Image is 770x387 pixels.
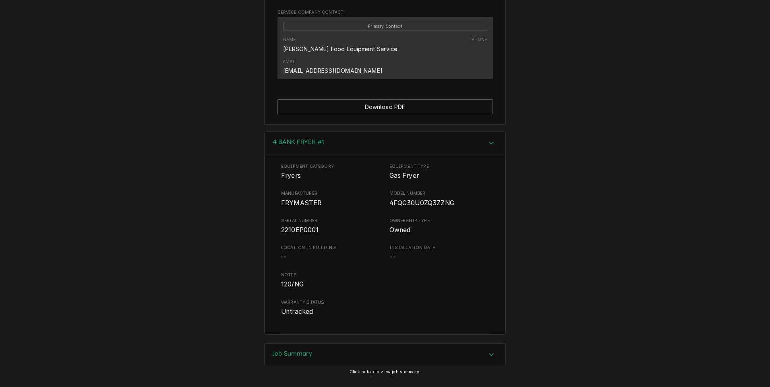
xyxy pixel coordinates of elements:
[350,369,420,375] span: Click or tap to view job summary.
[389,163,489,170] span: Equipment Type
[281,171,381,181] span: Equipment Category
[283,22,487,31] span: Primary Contact
[265,155,505,334] div: Accordion Body
[277,9,493,16] span: Service Company Contact
[389,190,489,197] span: Model Number
[389,225,489,235] span: Ownership Type
[281,272,489,289] div: Notes
[281,253,287,261] span: --
[277,99,493,114] div: Button Group Row
[389,199,454,207] span: 4FQG30U0ZQ3ZZNG
[389,190,489,208] div: Model Number
[281,299,489,317] div: Warranty Status
[389,253,395,261] span: --
[281,163,381,170] span: Equipment Category
[389,245,489,251] span: Installation Date
[277,17,493,79] div: Contact
[389,226,411,234] span: Owned
[389,198,489,208] span: Model Number
[281,163,381,181] div: Equipment Category
[472,37,487,43] div: Phone
[281,198,381,208] span: Manufacturer
[389,218,489,224] span: Ownership Type
[273,350,312,358] h3: Job Summary
[281,199,321,207] span: FRYMASTER
[281,190,381,197] span: Manufacturer
[264,132,506,334] div: 4 BANK FRYER #1
[281,299,489,306] span: Warranty Status
[281,218,381,224] span: Serial Number
[283,21,487,31] div: Primary
[277,99,493,114] button: Download PDF
[389,253,489,262] span: Installation Date
[389,172,419,179] span: Gas Fryer
[283,59,383,75] div: Email
[281,218,381,235] div: Serial Number
[281,272,489,278] span: Notes
[265,344,505,366] button: Accordion Details Expand Trigger
[281,163,489,317] div: Equipment Display
[283,67,383,74] a: [EMAIL_ADDRESS][DOMAIN_NAME]
[283,45,397,53] div: [PERSON_NAME] Food Equipment Service
[281,245,381,262] div: Location in Building
[389,218,489,235] div: Ownership Type
[277,9,493,82] div: Service Company Contact
[283,37,397,53] div: Name
[264,343,506,366] div: Job Summary
[265,344,505,366] div: Accordion Header
[281,253,381,262] span: Location in Building
[277,17,493,82] div: Service Company Contact List
[265,132,505,155] div: Accordion Header
[281,225,381,235] span: Serial Number
[281,245,381,251] span: Location in Building
[281,190,381,208] div: Manufacturer
[283,37,296,43] div: Name
[273,138,324,146] h3: 4 BANK FRYER #1
[281,307,489,317] span: Warranty Status
[389,245,489,262] div: Installation Date
[283,59,297,65] div: Email
[281,280,304,288] span: 120/NG
[281,308,313,315] span: Untracked
[281,172,301,179] span: Fryers
[281,226,319,234] span: 2210EP0001
[265,132,505,155] button: Accordion Details Expand Trigger
[389,171,489,181] span: Equipment Type
[389,163,489,181] div: Equipment Type
[277,99,493,114] div: Button Group
[281,280,489,289] span: Notes
[472,37,487,53] div: Phone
